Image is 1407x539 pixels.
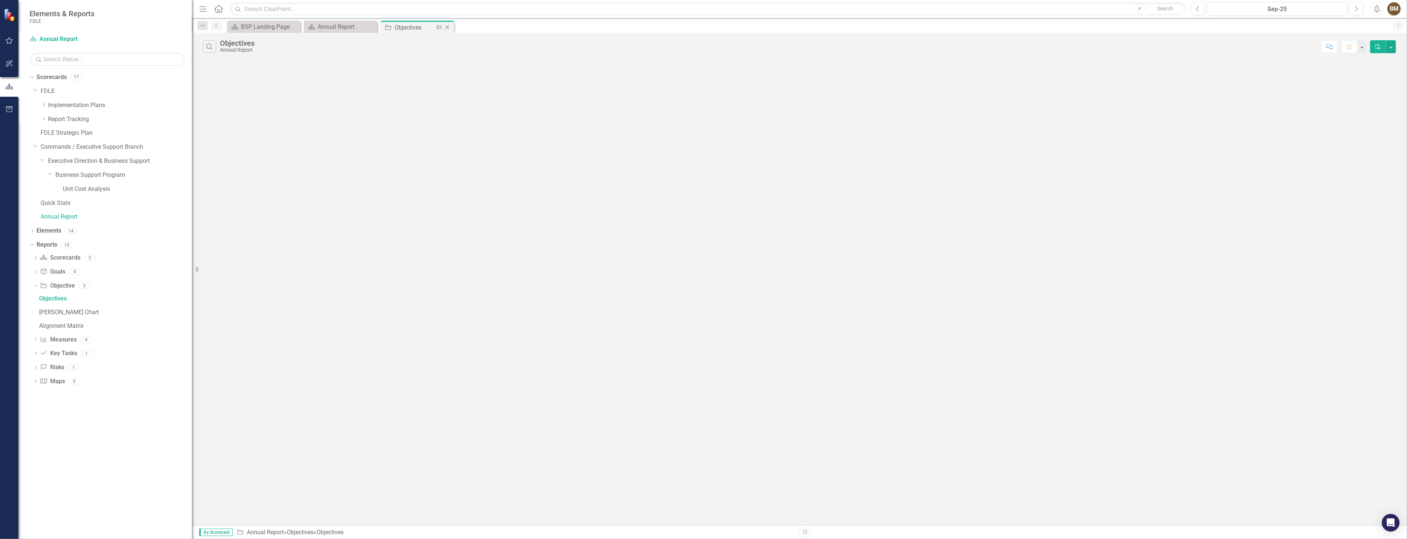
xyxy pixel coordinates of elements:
[39,309,192,316] div: [PERSON_NAME] Chart
[1382,514,1400,532] div: Open Intercom Messenger
[65,228,77,234] div: 14
[41,129,192,137] a: FDLE Strategic Plan
[40,282,75,290] a: Objective
[68,364,80,371] div: 1
[48,101,192,110] a: Implementation Plans
[37,227,61,235] a: Elements
[1387,2,1401,16] button: BM
[69,378,80,385] div: 0
[81,350,93,357] div: 1
[220,47,255,53] div: Annual Report
[40,254,80,262] a: Scorecards
[48,115,192,124] a: Report Tracking
[61,242,73,248] div: 15
[41,143,192,151] a: Commands / Executive Support Branch
[241,22,299,31] div: BSP Landing Page
[41,213,192,221] a: Annual Report
[39,323,192,329] div: Alignment Matrix
[30,18,94,24] small: FDLE
[37,306,192,318] a: [PERSON_NAME] Chart
[37,293,192,305] a: Objectives
[70,74,82,80] div: 17
[30,35,122,44] a: Annual Report
[37,320,192,332] a: Alignment Matrix
[306,22,376,31] a: Annual Report
[231,3,1186,16] input: Search ClearPoint...
[1157,6,1173,11] span: Search
[1147,4,1184,14] button: Search
[48,157,192,165] a: Executive Direction & Business Support
[55,171,192,179] a: Business Support Program
[40,363,64,372] a: Risks
[80,336,92,343] div: 4
[1210,5,1345,14] div: Sep-25
[318,22,376,31] div: Annual Report
[40,349,77,358] a: Key Tasks
[220,39,255,47] div: Objectives
[79,282,90,289] div: 3
[41,87,192,96] a: FDLE
[37,241,57,249] a: Reports
[40,336,76,344] a: Measures
[247,529,284,536] a: Annual Report
[317,529,344,536] div: Objectives
[237,528,794,537] div: » »
[41,199,192,207] a: Quick Stats
[1207,2,1348,16] button: Sep-25
[37,73,67,82] a: Scorecards
[69,269,81,275] div: 4
[39,295,192,302] div: Objectives
[84,255,96,261] div: 2
[4,8,17,21] img: ClearPoint Strategy
[63,185,192,193] a: Unit Cost Analysis
[30,9,94,18] span: Elements & Reports
[40,268,65,276] a: Goals
[40,377,65,386] a: Maps
[287,529,314,536] a: Objectives
[394,23,434,32] div: Objectives
[199,529,233,536] span: By Scorecard
[229,22,299,31] a: BSP Landing Page
[30,53,185,66] input: Search Below...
